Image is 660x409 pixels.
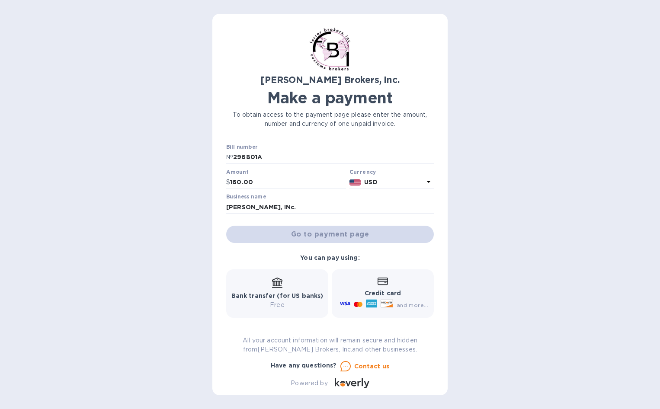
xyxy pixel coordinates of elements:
[349,169,376,175] b: Currency
[260,74,399,85] b: [PERSON_NAME] Brokers, Inc.
[291,379,327,388] p: Powered by
[231,300,324,310] p: Free
[226,89,434,107] h1: Make a payment
[226,169,248,175] label: Amount
[226,145,257,150] label: Bill number
[349,179,361,185] img: USD
[226,336,434,354] p: All your account information will remain secure and hidden from [PERSON_NAME] Brokers, Inc. and o...
[226,178,230,187] p: $
[354,363,390,370] u: Contact us
[365,290,401,297] b: Credit card
[226,195,266,200] label: Business name
[397,302,428,308] span: and more...
[226,153,233,162] p: №
[230,176,346,189] input: 0.00
[231,292,324,299] b: Bank transfer (for US banks)
[233,151,434,164] input: Enter bill number
[364,179,377,185] b: USD
[226,110,434,128] p: To obtain access to the payment page please enter the amount, number and currency of one unpaid i...
[226,201,434,214] input: Enter business name
[271,362,337,369] b: Have any questions?
[300,254,359,261] b: You can pay using:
